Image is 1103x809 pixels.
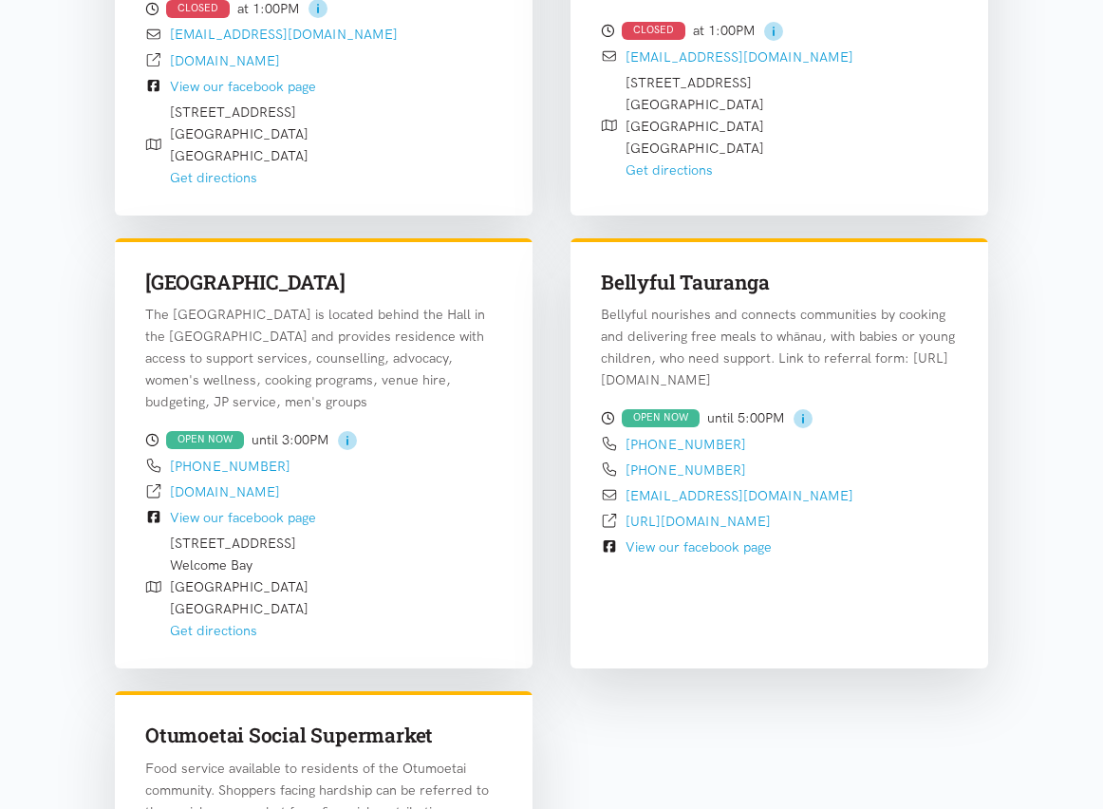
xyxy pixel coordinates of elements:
a: Get directions [626,161,713,179]
h3: [GEOGRAPHIC_DATA] [145,269,502,296]
div: OPEN NOW [622,409,700,427]
a: [EMAIL_ADDRESS][DOMAIN_NAME] [170,26,398,43]
a: [EMAIL_ADDRESS][DOMAIN_NAME] [626,48,853,66]
div: until 3:00PM [145,428,502,451]
a: [PHONE_NUMBER] [626,436,746,453]
div: CLOSED [622,22,685,40]
a: View our facebook page [170,509,316,526]
a: [DOMAIN_NAME] [170,483,280,500]
div: [STREET_ADDRESS] [GEOGRAPHIC_DATA] [GEOGRAPHIC_DATA] [170,102,308,189]
a: View our facebook page [170,78,316,95]
div: until 5:00PM [601,406,958,429]
a: [EMAIL_ADDRESS][DOMAIN_NAME] [626,487,853,504]
a: Get directions [170,169,257,186]
div: OPEN NOW [166,431,244,449]
h3: Bellyful Tauranga [601,269,958,296]
a: View our facebook page [626,538,772,555]
a: [DOMAIN_NAME] [170,52,280,69]
p: The [GEOGRAPHIC_DATA] is located behind the Hall in the [GEOGRAPHIC_DATA] and provides residence ... [145,304,502,413]
div: [STREET_ADDRESS] Welcome Bay [GEOGRAPHIC_DATA] [GEOGRAPHIC_DATA] [170,533,308,642]
a: [PHONE_NUMBER] [626,461,746,479]
a: Get directions [170,622,257,639]
a: [URL][DOMAIN_NAME] [626,513,771,530]
div: at 1:00PM [601,19,958,42]
div: [STREET_ADDRESS] [GEOGRAPHIC_DATA] [GEOGRAPHIC_DATA] [GEOGRAPHIC_DATA] [626,72,764,181]
p: Bellyful nourishes and connects communities by cooking and delivering free meals to whānau, with ... [601,304,958,391]
h3: Otumoetai Social Supermarket [145,722,502,749]
a: [PHONE_NUMBER] [170,458,290,475]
